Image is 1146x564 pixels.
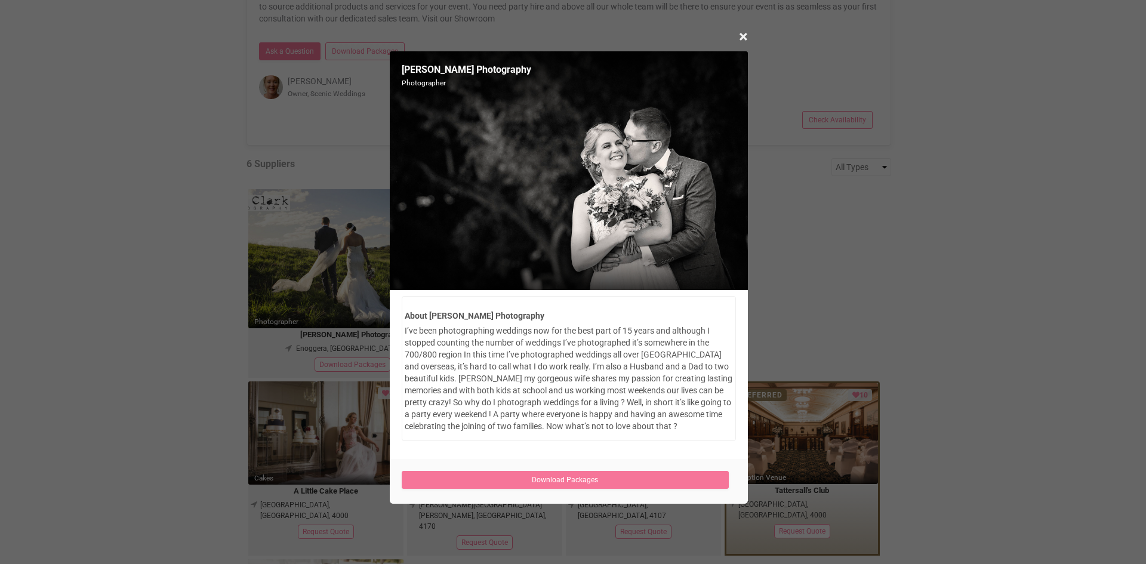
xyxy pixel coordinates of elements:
[405,325,733,432] p: I’ve been photographing weddings now for the best part of 15 years and although I stopped countin...
[405,310,733,322] label: About [PERSON_NAME] Photography
[402,78,531,88] small: Photographer
[402,471,729,489] a: Download Packages
[739,27,748,47] span: ×
[390,51,748,290] img: Jane_James_0496a.jpg
[402,63,531,77] legend: [PERSON_NAME] Photography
